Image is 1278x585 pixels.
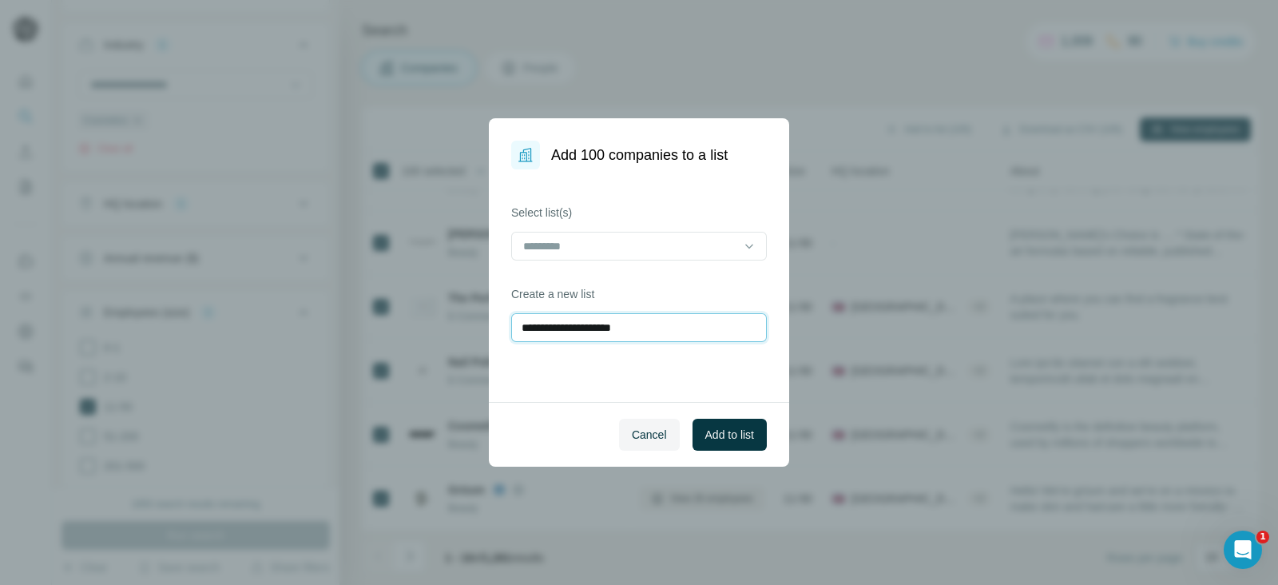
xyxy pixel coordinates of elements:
[511,205,767,221] label: Select list(s)
[1224,531,1262,569] iframe: Intercom live chat
[619,419,680,451] button: Cancel
[693,419,767,451] button: Add to list
[705,427,754,443] span: Add to list
[632,427,667,443] span: Cancel
[1256,531,1269,543] span: 1
[551,144,728,166] h1: Add 100 companies to a list
[511,286,767,302] label: Create a new list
